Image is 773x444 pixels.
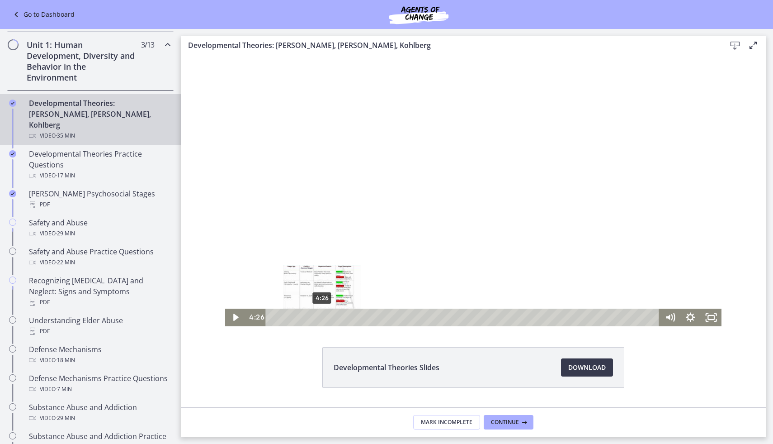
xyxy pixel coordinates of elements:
span: · 29 min [56,228,75,239]
span: Download [568,362,606,373]
a: Download [561,358,613,377]
span: Developmental Theories Slides [334,362,439,373]
div: Defense Mechanisms Practice Questions [29,373,170,395]
div: PDF [29,199,170,210]
div: Video [29,170,170,181]
span: · 18 min [56,355,75,366]
a: Go to Dashboard [11,9,75,20]
div: Safety and Abuse [29,217,170,239]
img: Agents of Change [364,4,473,25]
div: PDF [29,297,170,308]
i: Completed [9,100,16,107]
div: Video [29,257,170,268]
div: Defense Mechanisms [29,344,170,366]
button: Fullscreen [520,262,541,280]
div: Understanding Elder Abuse [29,315,170,337]
span: · 22 min [56,257,75,268]
button: Show settings menu [500,262,520,280]
div: Video [29,413,170,424]
button: Mute [479,262,500,280]
button: Continue [484,415,533,430]
div: PDF [29,326,170,337]
span: Mark Incomplete [421,419,472,426]
div: Video [29,355,170,366]
h2: Unit 1: Human Development, Diversity and Behavior in the Environment [27,39,137,83]
i: Completed [9,150,16,158]
div: Developmental Theories Practice Questions [29,148,170,181]
span: · 29 min [56,413,75,424]
span: · 17 min [56,170,75,181]
h3: Developmental Theories: [PERSON_NAME], [PERSON_NAME], Kohlberg [188,40,712,51]
div: Substance Abuse and Addiction [29,402,170,424]
div: Developmental Theories: [PERSON_NAME], [PERSON_NAME], Kohlberg [29,98,170,141]
div: Video [29,228,170,239]
button: Mark Incomplete [413,415,480,430]
span: 3 / 13 [141,39,154,50]
div: Video [29,384,170,395]
div: Recognizing [MEDICAL_DATA] and Neglect: Signs and Symptoms [29,275,170,308]
i: Completed [9,190,16,197]
span: · 35 min [56,130,75,141]
span: Continue [491,419,519,426]
div: [PERSON_NAME] Psychosocial Stages [29,188,170,210]
iframe: Video Lesson [181,47,766,326]
div: Safety and Abuse Practice Questions [29,246,170,268]
span: · 7 min [56,384,72,395]
div: Video [29,130,170,141]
